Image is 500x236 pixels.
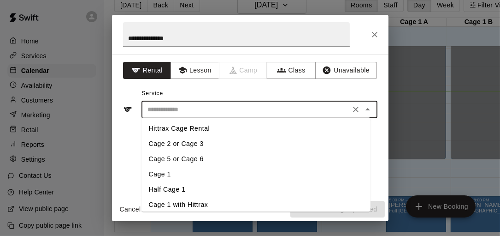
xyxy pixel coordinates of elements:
button: Class [267,62,315,79]
li: Hittrax Cage Rental [141,121,371,136]
span: Camps can only be created in the Services page [219,62,268,79]
button: Cancel [116,201,145,218]
svg: Timing [123,196,132,206]
li: Cage 5 or Cage 6 [141,151,371,167]
li: Cage 1 [141,167,371,182]
button: Unavailable [315,62,377,79]
li: Cage 2 or Cage 3 [141,136,371,151]
span: Service [141,90,163,97]
button: Close [361,103,374,116]
svg: Service [123,105,132,114]
button: Rental [123,62,171,79]
li: Cage 1 with Hittrax [141,197,371,212]
button: Close [366,26,383,43]
button: Lesson [171,62,219,79]
li: Half Cage 1 [141,182,371,197]
button: Clear [349,103,362,116]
